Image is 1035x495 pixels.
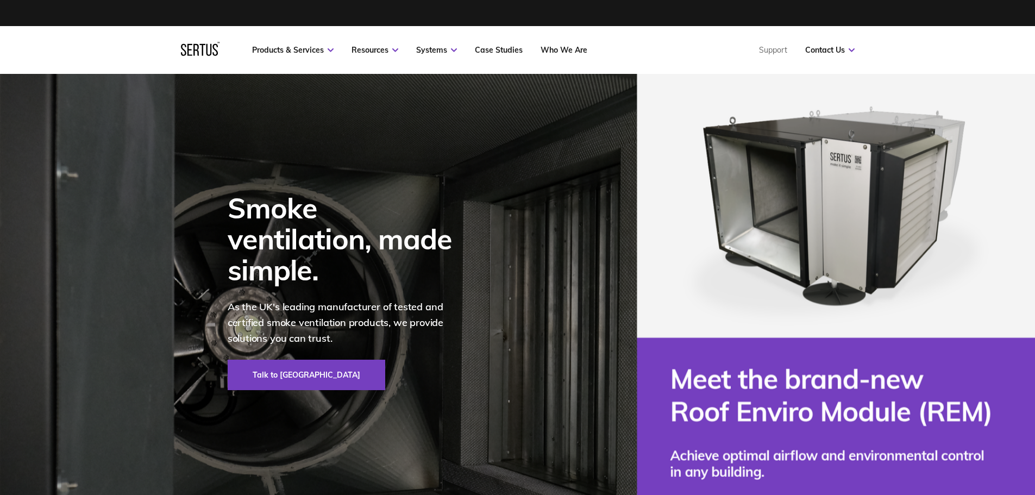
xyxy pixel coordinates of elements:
[252,45,334,55] a: Products & Services
[228,299,467,346] p: As the UK's leading manufacturer of tested and certified smoke ventilation products, we provide s...
[805,45,855,55] a: Contact Us
[228,192,467,286] div: Smoke ventilation, made simple.
[352,45,398,55] a: Resources
[475,45,523,55] a: Case Studies
[759,45,787,55] a: Support
[228,360,385,390] a: Talk to [GEOGRAPHIC_DATA]
[541,45,587,55] a: Who We Are
[416,45,457,55] a: Systems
